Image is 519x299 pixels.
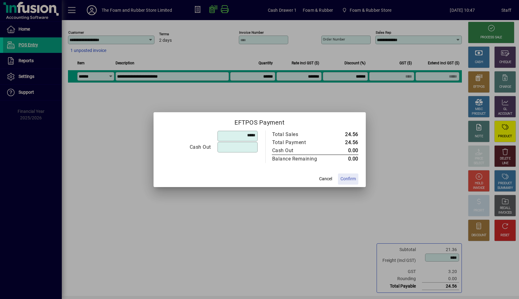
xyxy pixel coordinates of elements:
td: Total Payment [272,139,330,147]
span: Confirm [340,176,356,182]
td: 24.56 [330,130,358,139]
div: Cash Out [161,143,211,151]
button: Confirm [338,173,358,185]
td: Total Sales [272,130,330,139]
span: Cancel [319,176,332,182]
h2: EFTPOS Payment [154,112,366,130]
button: Cancel [316,173,335,185]
td: 0.00 [330,147,358,155]
td: 0.00 [330,155,358,163]
td: 24.56 [330,139,358,147]
div: Balance Remaining [272,155,324,163]
div: Cash Out [272,147,324,154]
